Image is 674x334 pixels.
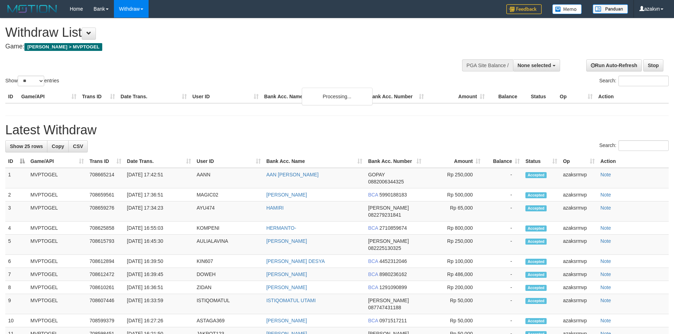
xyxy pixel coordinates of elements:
span: CSV [73,143,83,149]
span: BCA [368,192,378,198]
input: Search: [618,76,669,86]
td: 7 [5,268,28,281]
td: AYU474 [194,201,264,222]
th: Balance [488,90,528,103]
td: - [483,201,523,222]
th: Status: activate to sort column ascending [523,155,560,168]
td: [DATE] 16:39:50 [124,255,194,268]
img: MOTION_logo.png [5,4,59,14]
td: Rp 200,000 [424,281,483,294]
a: [PERSON_NAME] DESYA [266,258,325,264]
td: MVPTOGEL [28,294,87,314]
td: 708610261 [87,281,124,294]
td: MVPTOGEL [28,168,87,188]
span: Accepted [525,259,547,265]
span: [PERSON_NAME] [368,238,409,244]
td: [DATE] 16:55:03 [124,222,194,235]
label: Search: [599,76,669,86]
th: Game/API: activate to sort column ascending [28,155,87,168]
td: ASTAGA369 [194,314,264,327]
a: Note [600,298,611,303]
a: HAMIRI [266,205,284,211]
td: 3 [5,201,28,222]
td: 4 [5,222,28,235]
td: MAGIC02 [194,188,264,201]
span: [PERSON_NAME] [368,205,409,211]
span: Copy 5990188183 to clipboard [379,192,407,198]
span: BCA [368,285,378,290]
td: azaksrmvp [560,294,598,314]
td: [DATE] 16:33:59 [124,294,194,314]
th: Bank Acc. Name [261,90,366,103]
img: Button%20Memo.svg [552,4,582,14]
a: Note [600,258,611,264]
th: Op: activate to sort column ascending [560,155,598,168]
td: 708659276 [87,201,124,222]
th: Amount: activate to sort column ascending [424,155,483,168]
th: User ID [190,90,261,103]
td: Rp 100,000 [424,255,483,268]
a: Note [600,238,611,244]
td: MVPTOGEL [28,235,87,255]
td: [DATE] 16:45:30 [124,235,194,255]
td: [DATE] 17:42:51 [124,168,194,188]
td: Rp 50,000 [424,314,483,327]
img: Feedback.jpg [506,4,542,14]
td: 8 [5,281,28,294]
td: azaksrmvp [560,314,598,327]
button: None selected [513,59,560,71]
td: 708607446 [87,294,124,314]
a: AAN [PERSON_NAME] [266,172,319,177]
a: [PERSON_NAME] [266,318,307,323]
a: Copy [47,140,69,152]
span: BCA [368,271,378,277]
h4: Game: [5,43,442,50]
td: azaksrmvp [560,222,598,235]
a: ISTIQOMATUL UTAMI [266,298,316,303]
td: azaksrmvp [560,268,598,281]
td: ISTIQOMATUL [194,294,264,314]
span: Accepted [525,172,547,178]
td: azaksrmvp [560,201,598,222]
td: 9 [5,294,28,314]
input: Search: [618,140,669,151]
span: Copy 082225130325 to clipboard [368,245,401,251]
th: Balance: activate to sort column ascending [483,155,523,168]
a: Note [600,172,611,177]
th: Status [528,90,557,103]
span: BCA [368,258,378,264]
td: 708625858 [87,222,124,235]
td: MVPTOGEL [28,314,87,327]
span: Accepted [525,298,547,304]
a: [PERSON_NAME] [266,271,307,277]
td: - [483,222,523,235]
th: Game/API [18,90,79,103]
td: azaksrmvp [560,188,598,201]
a: Note [600,192,611,198]
td: 708612472 [87,268,124,281]
th: ID: activate to sort column descending [5,155,28,168]
img: panduan.png [593,4,628,14]
th: Op [557,90,595,103]
td: KOMPENI [194,222,264,235]
td: - [483,168,523,188]
a: Note [600,271,611,277]
td: [DATE] 16:27:26 [124,314,194,327]
a: Stop [643,59,663,71]
span: GOPAY [368,172,385,177]
td: Rp 65,000 [424,201,483,222]
a: Note [600,318,611,323]
th: Action [598,155,669,168]
th: Bank Acc. Number [366,90,427,103]
span: Copy 1291090899 to clipboard [379,285,407,290]
td: MVPTOGEL [28,255,87,268]
td: [DATE] 17:36:51 [124,188,194,201]
a: Show 25 rows [5,140,47,152]
span: Accepted [525,192,547,198]
td: KIN607 [194,255,264,268]
td: 708599379 [87,314,124,327]
td: Rp 50,000 [424,294,483,314]
td: ZIDAN [194,281,264,294]
th: User ID: activate to sort column ascending [194,155,264,168]
td: - [483,235,523,255]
